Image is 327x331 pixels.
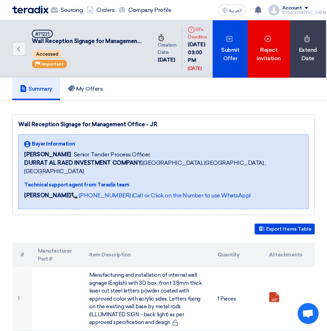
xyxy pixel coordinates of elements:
[188,26,207,41] div: RFx Deadline
[71,192,251,199] a: 📞 [PHONE_NUMBER] (Call or Click on the Number to use WhatsApp)
[298,303,319,324] a: Open chat
[263,243,315,267] th: Attachments
[212,267,263,331] td: 1 Pieces
[49,2,85,18] a: Sourcing
[248,20,290,78] div: Reject Invitation
[24,192,71,199] strong: [PERSON_NAME]
[12,267,32,331] td: 1
[12,6,49,14] img: Teradix logo
[41,62,64,66] span: Important
[213,20,248,78] div: Submit Offer
[290,20,326,78] div: Extend Date
[229,8,242,13] span: العربية
[32,243,84,267] th: Manufacturer Part #
[158,56,176,64] div: [DATE]
[282,5,302,11] div: Account
[84,243,212,267] th: Item Description
[74,150,151,159] span: Senior Tender Process Officer,
[85,2,116,18] a: Orders
[12,243,32,267] th: #
[60,78,111,100] a: My Offers
[18,120,309,129] div: Wall Reception Signage for Management Office - JR
[282,11,326,15] div: [DEMOGRAPHIC_DATA]
[84,267,212,331] td: Manufacturing and installation of internal wall signage (English) with 3D box, front 3.8mm thick ...
[68,85,103,92] h5: My Offers
[158,34,176,56] div: Creation Date
[212,243,263,267] th: Quantity
[188,41,207,72] div: [DATE] 03:00 PM
[32,38,144,45] span: Wall Reception Signage for Management Office - JR
[24,159,303,176] span: [GEOGRAPHIC_DATA], [GEOGRAPHIC_DATA] ,[GEOGRAPHIC_DATA]
[24,181,303,189] div: Technical support agent from Teradix team
[35,32,49,36] div: #71221
[12,78,60,100] a: Summary
[32,30,144,45] h5: Wall Reception Signage for Management Office - JR
[20,85,52,92] h5: Summary
[218,5,246,16] button: العربية
[32,140,75,148] span: Buyer Information
[24,160,142,166] b: DURRAT AL RAED INVESTMENT COMPANY,
[268,5,279,16] img: profile_test.png
[255,224,315,234] button: Export Items Table
[24,150,71,159] span: [PERSON_NAME]
[116,2,173,18] a: Company Profile
[188,65,201,72] div: [DATE]
[33,50,62,58] span: Accessed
